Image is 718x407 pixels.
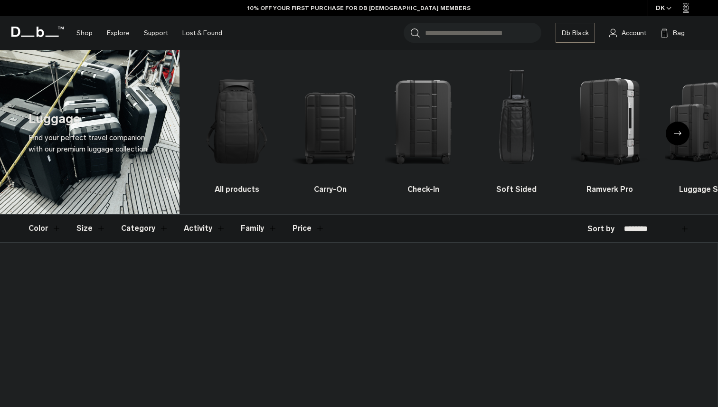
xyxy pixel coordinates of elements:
[292,64,368,195] a: Db Carry-On
[571,64,648,195] a: Db Ramverk Pro
[609,27,646,38] a: Account
[247,4,471,12] a: 10% OFF YOUR FIRST PURCHASE FOR DB [DEMOGRAPHIC_DATA] MEMBERS
[478,64,555,179] img: Db
[571,64,648,195] li: 5 / 6
[76,16,93,50] a: Shop
[107,16,130,50] a: Explore
[666,122,690,145] div: Next slide
[293,215,325,242] button: Toggle Price
[478,64,555,195] li: 4 / 6
[622,28,646,38] span: Account
[571,64,648,179] img: Db
[184,215,226,242] button: Toggle Filter
[198,184,275,195] h3: All products
[241,215,277,242] button: Toggle Filter
[478,64,555,195] a: Db Soft Sided
[385,64,462,195] a: Db Check-In
[28,215,61,242] button: Toggle Filter
[144,16,168,50] a: Support
[198,64,275,179] img: Db
[198,64,275,195] a: Db All products
[556,23,595,43] a: Db Black
[673,28,685,38] span: Bag
[182,16,222,50] a: Lost & Found
[69,16,229,50] nav: Main Navigation
[385,64,462,179] img: Db
[292,64,368,195] li: 2 / 6
[121,215,169,242] button: Toggle Filter
[198,64,275,195] li: 1 / 6
[385,184,462,195] h3: Check-In
[28,109,80,129] h1: Luggage
[292,64,368,179] img: Db
[292,184,368,195] h3: Carry-On
[76,215,106,242] button: Toggle Filter
[28,133,149,153] span: Find your perfect travel companion with our premium luggage collection.
[385,64,462,195] li: 3 / 6
[571,184,648,195] h3: Ramverk Pro
[661,27,685,38] button: Bag
[478,184,555,195] h3: Soft Sided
